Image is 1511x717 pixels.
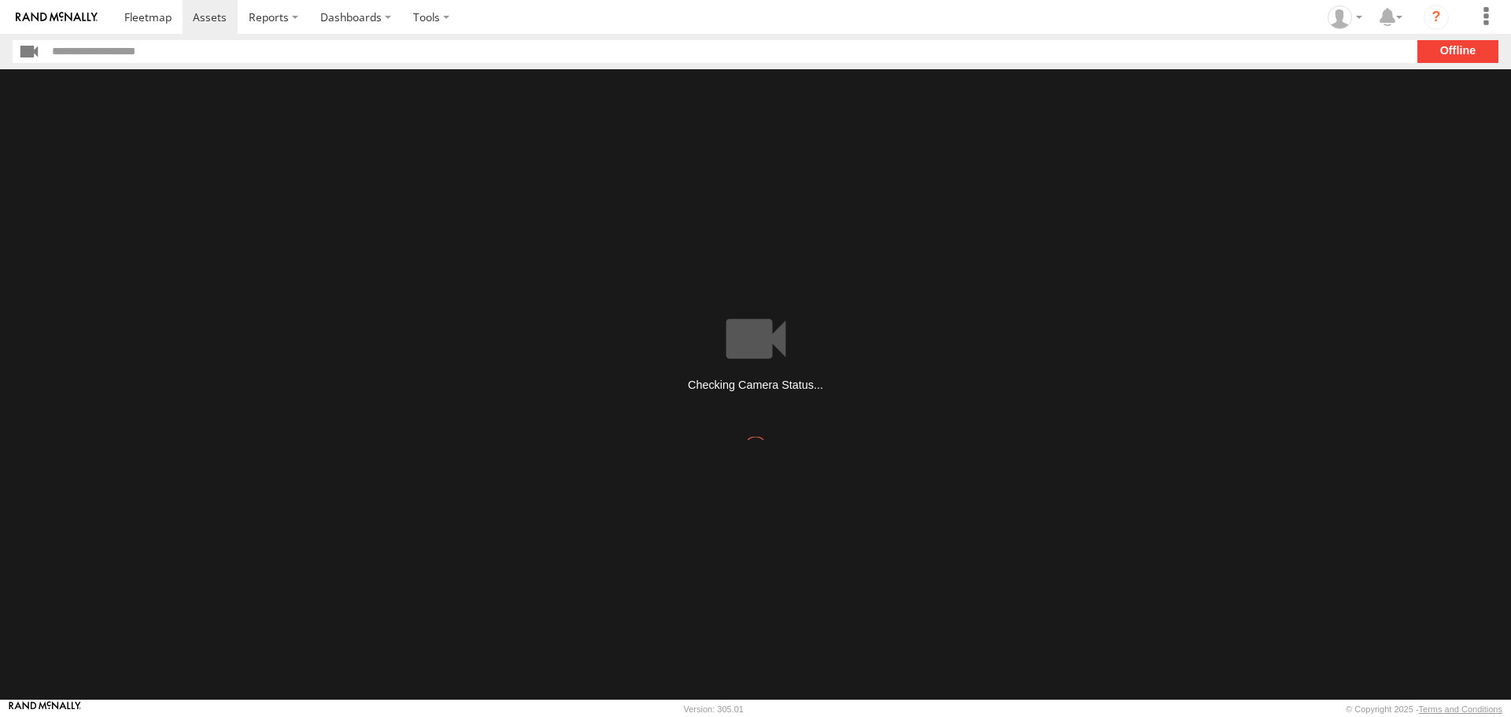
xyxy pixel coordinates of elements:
[9,701,81,717] a: Visit our Website
[684,704,744,714] div: Version: 305.01
[16,12,98,23] img: rand-logo.svg
[1419,704,1502,714] a: Terms and Conditions
[1346,704,1502,714] div: © Copyright 2025 -
[1322,6,1368,29] div: MANUEL HERNANDEZ
[1424,5,1449,30] i: ?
